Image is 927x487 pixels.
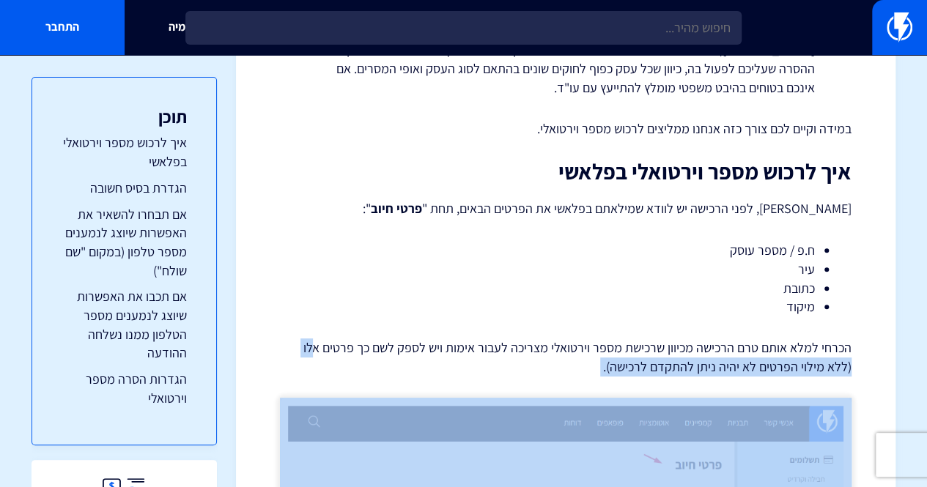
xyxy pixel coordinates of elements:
p: הכרחי למלא אותם טרם הרכישה מכיוון שרכישת מספר וירטואלי מצריכה לעבור אימות ויש לספק לשם כך פרטים א... [280,338,852,376]
li: מיקוד [317,297,815,316]
a: אם תכבו את האפשרות שיוצג לנמענים מספר הטלפון ממנו נשלחה ההודעה [62,287,187,363]
li: ח.פ / מספר עוסק [317,241,815,260]
h2: איך לרכוש מספר וירטואלי בפלאשי [280,160,852,184]
h3: תוכן [62,107,187,126]
li: כתובת [317,279,815,298]
input: חיפוש מהיר... [185,11,742,45]
li: עיר [317,260,815,279]
a: הגדרת בסיס חשובה [62,179,187,198]
li: [PERSON_NAME], במאמר זה מוסבר על היבט טכני בלבד ואין לראות בו יעוץ משפטי מבחינת דרך ההסרה שעליכם ... [317,40,815,97]
a: הגדרות הסרה מספר וירטואלי [62,370,187,407]
a: איך לרכוש מספר וירטואלי בפלאשי [62,133,187,171]
p: [PERSON_NAME], לפני הרכישה יש לוודא שמילאתם בפלאשי את הפרטים הבאים, תחת " ": [280,198,852,219]
a: אם תבחרו להשאיר את האפשרות שיוצג לנמענים מספר טלפון (במקום "שם שולח") [62,205,187,280]
p: במידה וקיים לכם צורך כזה אנחנו ממליצים לרכוש מספר וירטואלי. [280,119,852,138]
strong: פרטי חיוב [371,200,422,217]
